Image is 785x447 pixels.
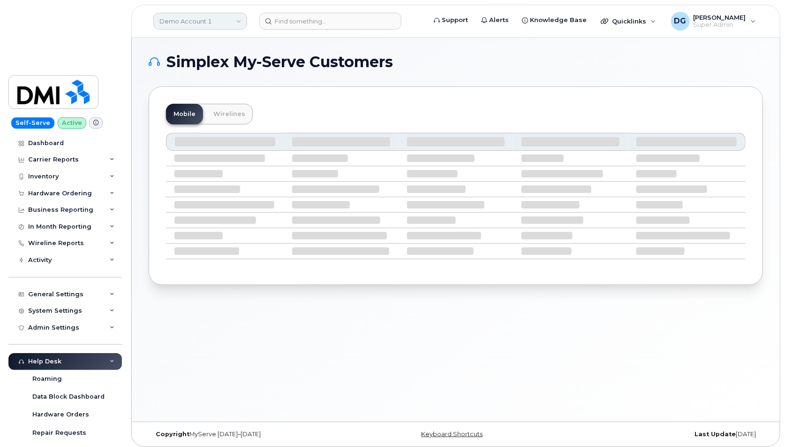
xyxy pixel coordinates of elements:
[694,431,736,438] strong: Last Update
[156,431,189,438] strong: Copyright
[558,431,763,438] div: [DATE]
[149,431,354,438] div: MyServe [DATE]–[DATE]
[166,104,203,124] a: Mobile
[421,431,483,438] a: Keyboard Shortcuts
[166,55,393,69] span: Simplex My-Serve Customers
[206,104,253,124] a: Wirelines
